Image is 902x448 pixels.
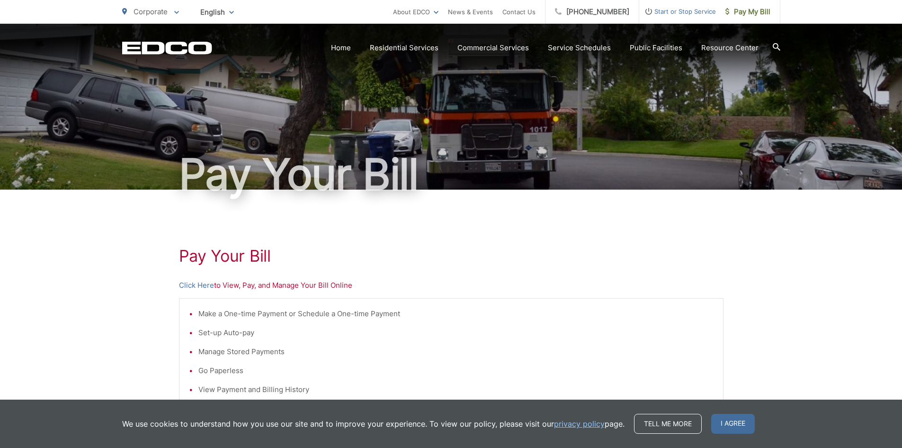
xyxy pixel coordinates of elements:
[554,418,605,430] a: privacy policy
[711,414,755,434] span: I agree
[457,42,529,54] a: Commercial Services
[448,6,493,18] a: News & Events
[179,247,723,265] h1: Pay Your Bill
[198,346,714,357] li: Manage Stored Payments
[122,151,780,198] h1: Pay Your Bill
[198,384,714,395] li: View Payment and Billing History
[701,42,759,54] a: Resource Center
[502,6,536,18] a: Contact Us
[134,7,168,16] span: Corporate
[122,418,625,430] p: We use cookies to understand how you use our site and to improve your experience. To view our pol...
[630,42,682,54] a: Public Facilities
[198,308,714,320] li: Make a One-time Payment or Schedule a One-time Payment
[179,280,723,291] p: to View, Pay, and Manage Your Bill Online
[370,42,438,54] a: Residential Services
[198,327,714,338] li: Set-up Auto-pay
[548,42,611,54] a: Service Schedules
[122,41,212,55] a: EDCD logo. Return to the homepage.
[198,365,714,376] li: Go Paperless
[193,4,241,20] span: English
[725,6,770,18] span: Pay My Bill
[634,414,702,434] a: Tell me more
[393,6,438,18] a: About EDCO
[179,280,214,291] a: Click Here
[331,42,351,54] a: Home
